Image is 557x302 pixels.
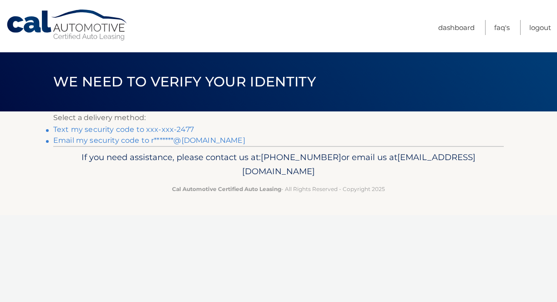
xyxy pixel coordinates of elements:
a: Text my security code to xxx-xxx-2477 [53,125,194,134]
p: If you need assistance, please contact us at: or email us at [59,150,498,179]
span: We need to verify your identity [53,73,316,90]
p: Select a delivery method: [53,111,504,124]
a: Cal Automotive [6,9,129,41]
p: - All Rights Reserved - Copyright 2025 [59,184,498,194]
a: Dashboard [438,20,475,35]
a: Email my security code to r*******@[DOMAIN_NAME] [53,136,245,145]
a: FAQ's [494,20,510,35]
span: [PHONE_NUMBER] [261,152,341,162]
a: Logout [529,20,551,35]
strong: Cal Automotive Certified Auto Leasing [172,186,281,192]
